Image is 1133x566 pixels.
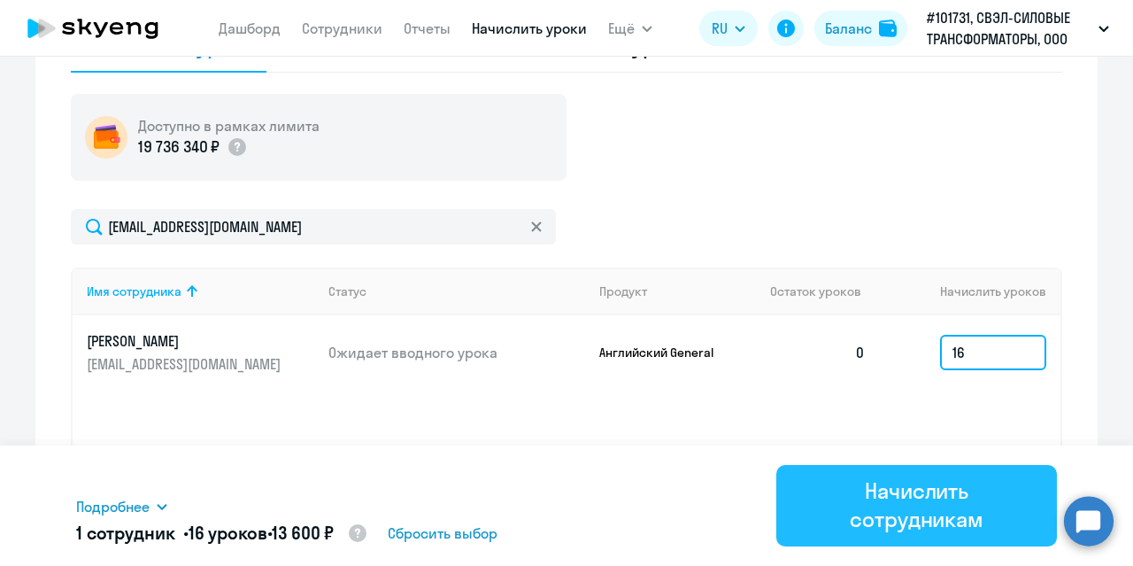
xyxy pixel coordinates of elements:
[608,11,652,46] button: Ещё
[699,11,758,46] button: RU
[927,7,1091,50] p: #101731, СВЭЛ-СИЛОВЫЕ ТРАНСФОРМАТОРЫ, ООО
[87,354,285,374] p: [EMAIL_ADDRESS][DOMAIN_NAME]
[814,11,907,46] button: Балансbalance
[880,267,1060,315] th: Начислить уроков
[85,116,127,159] img: wallet-circle.png
[138,116,320,136] h5: Доступно в рамках лимита
[472,19,587,37] a: Начислить уроки
[608,18,635,39] span: Ещё
[328,283,366,299] div: Статус
[825,18,872,39] div: Баланс
[599,283,757,299] div: Продукт
[189,522,267,544] span: 16 уроков
[879,19,897,37] img: balance
[76,521,368,547] h5: 1 сотрудник • •
[404,19,451,37] a: Отчеты
[272,522,334,544] span: 13 600 ₽
[87,331,285,351] p: [PERSON_NAME]
[776,465,1057,547] button: Начислить сотрудникам
[918,7,1118,50] button: #101731, СВЭЛ-СИЛОВЫЕ ТРАНСФОРМАТОРЫ, ООО
[770,283,880,299] div: Остаток уроков
[87,331,314,374] a: [PERSON_NAME][EMAIL_ADDRESS][DOMAIN_NAME]
[76,496,150,517] span: Подробнее
[756,315,880,390] td: 0
[87,283,314,299] div: Имя сотрудника
[71,209,556,244] input: Поиск по имени, email, продукту или статусу
[302,19,382,37] a: Сотрудники
[770,283,861,299] span: Остаток уроков
[712,18,728,39] span: RU
[87,283,181,299] div: Имя сотрудника
[801,477,1032,533] div: Начислить сотрудникам
[219,19,281,37] a: Дашборд
[328,343,585,362] p: Ожидает вводного урока
[138,136,220,159] p: 19 736 340 ₽
[599,283,647,299] div: Продукт
[328,283,585,299] div: Статус
[388,523,497,544] span: Сбросить выбор
[599,345,732,361] p: Английский General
